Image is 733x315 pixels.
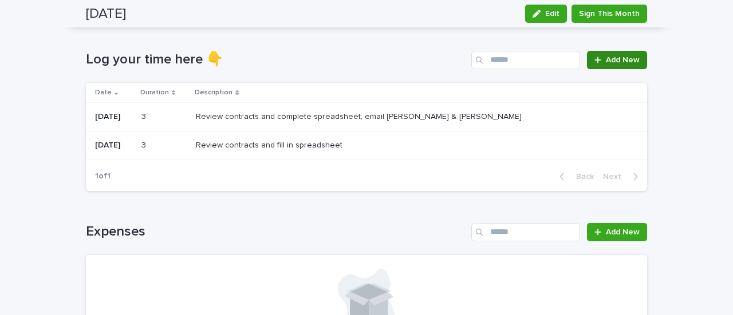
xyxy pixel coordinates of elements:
[579,8,640,19] span: Sign This Month
[196,138,345,150] p: Review contracts and fill in spreadsheet
[569,173,594,181] span: Back
[550,172,598,182] button: Back
[140,86,169,99] p: Duration
[606,228,640,236] span: Add New
[86,162,120,190] p: 1 of 1
[86,224,467,240] h1: Expenses
[545,10,559,18] span: Edit
[587,223,647,241] a: Add New
[572,5,647,23] button: Sign This Month
[141,110,148,122] p: 3
[603,173,628,181] span: Next
[525,5,567,23] button: Edit
[86,6,126,22] h2: [DATE]
[587,51,647,69] a: Add New
[471,223,580,241] input: Search
[95,112,132,122] p: [DATE]
[95,141,132,150] p: [DATE]
[195,86,232,99] p: Description
[598,172,647,182] button: Next
[95,86,112,99] p: Date
[86,102,647,131] tr: [DATE]33 Review contracts and complete spreadsheet; email [PERSON_NAME] & [PERSON_NAME]Review con...
[196,110,524,122] p: Review contracts and complete spreadsheet; email [PERSON_NAME] & [PERSON_NAME]
[86,131,647,160] tr: [DATE]33 Review contracts and fill in spreadsheetReview contracts and fill in spreadsheet
[606,56,640,64] span: Add New
[471,51,580,69] input: Search
[86,51,467,68] h1: Log your time here 👇
[141,138,148,150] p: 3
